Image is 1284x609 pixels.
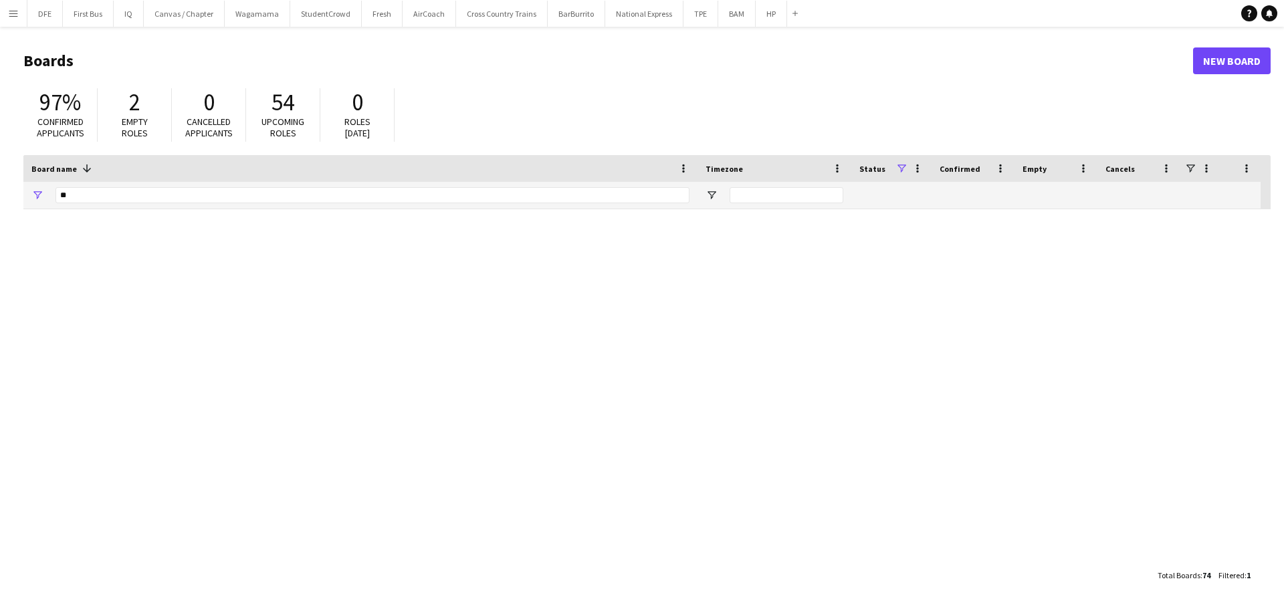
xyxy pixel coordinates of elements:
h1: Boards [23,51,1193,71]
button: National Express [605,1,683,27]
input: Timezone Filter Input [730,187,843,203]
button: DFE [27,1,63,27]
button: Canvas / Chapter [144,1,225,27]
span: 2 [129,88,140,117]
span: Roles [DATE] [344,116,370,139]
span: Empty roles [122,116,148,139]
span: Confirmed applicants [37,116,84,139]
button: Open Filter Menu [706,189,718,201]
span: Upcoming roles [261,116,304,139]
button: BarBurrito [548,1,605,27]
button: Open Filter Menu [31,189,43,201]
span: Confirmed [940,164,980,174]
div: : [1218,562,1251,588]
span: Cancels [1105,164,1135,174]
button: Wagamama [225,1,290,27]
button: Fresh [362,1,403,27]
button: HP [756,1,787,27]
span: Timezone [706,164,743,174]
div: : [1158,562,1210,588]
span: 74 [1202,570,1210,580]
span: Board name [31,164,77,174]
span: 1 [1247,570,1251,580]
button: Cross Country Trains [456,1,548,27]
input: Board name Filter Input [56,187,689,203]
button: StudentCrowd [290,1,362,27]
button: BAM [718,1,756,27]
span: Filtered [1218,570,1245,580]
span: 54 [272,88,294,117]
span: Status [859,164,885,174]
span: 97% [39,88,81,117]
span: 0 [352,88,363,117]
span: 0 [203,88,215,117]
button: AirCoach [403,1,456,27]
span: Cancelled applicants [185,116,233,139]
a: New Board [1193,47,1271,74]
button: First Bus [63,1,114,27]
span: Total Boards [1158,570,1200,580]
button: IQ [114,1,144,27]
span: Empty [1023,164,1047,174]
button: TPE [683,1,718,27]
